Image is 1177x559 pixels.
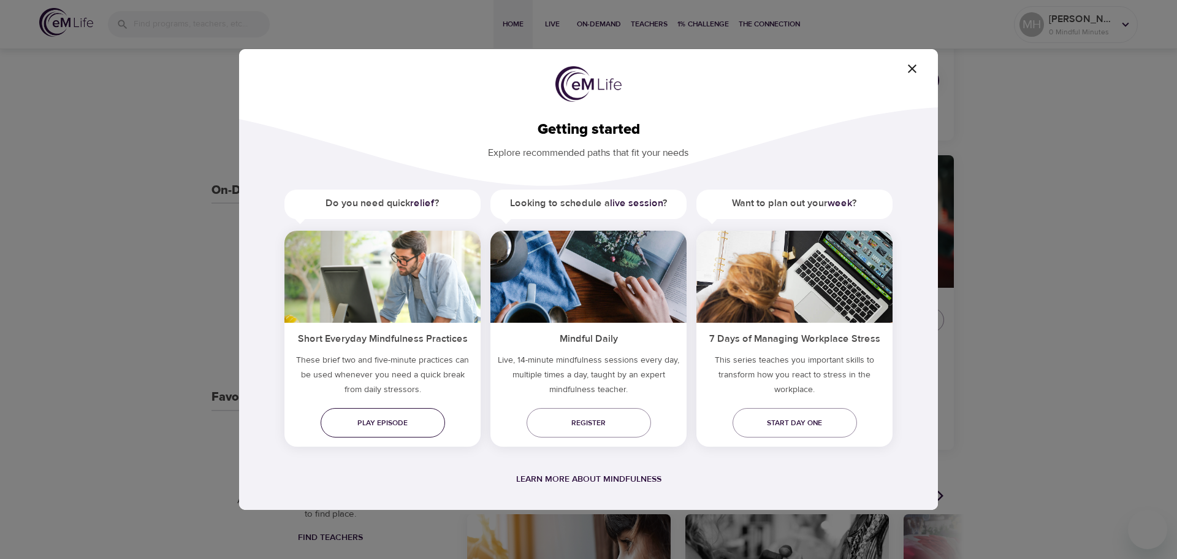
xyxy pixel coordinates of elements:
[490,190,687,217] h5: Looking to schedule a ?
[696,190,893,217] h5: Want to plan out your ?
[733,408,857,438] a: Start day one
[516,474,661,485] a: Learn more about mindfulness
[284,231,481,323] img: ims
[828,197,852,209] a: week
[696,353,893,402] p: This series teaches you important skills to transform how you react to stress in the workplace.
[490,353,687,402] p: Live, 14-minute mindfulness sessions every day, multiple times a day, taught by an expert mindful...
[490,323,687,353] h5: Mindful Daily
[259,139,918,160] p: Explore recommended paths that fit your needs
[696,231,893,323] img: ims
[259,121,918,139] h2: Getting started
[410,197,435,209] a: relief
[284,323,481,353] h5: Short Everyday Mindfulness Practices
[321,408,445,438] a: Play episode
[284,353,481,402] h5: These brief two and five-minute practices can be used whenever you need a quick break from daily ...
[610,197,663,209] a: live session
[696,323,893,353] h5: 7 Days of Managing Workplace Stress
[490,231,687,323] img: ims
[527,408,651,438] a: Register
[536,417,641,430] span: Register
[284,190,481,217] h5: Do you need quick ?
[330,417,435,430] span: Play episode
[742,417,847,430] span: Start day one
[555,66,622,102] img: logo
